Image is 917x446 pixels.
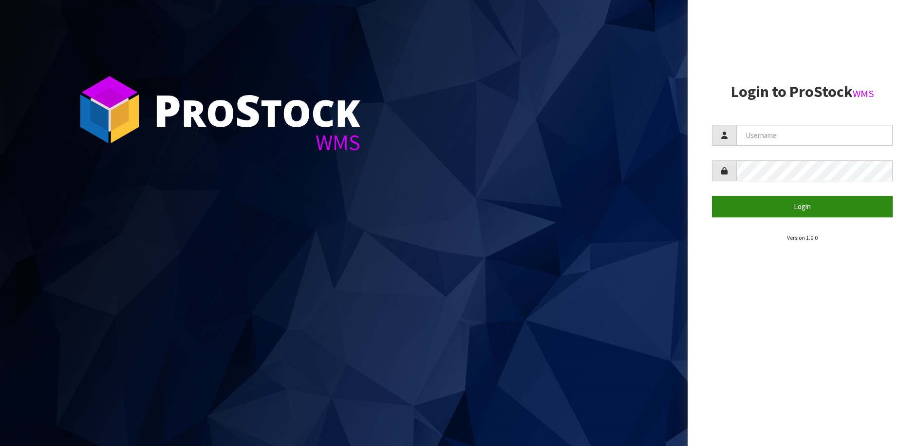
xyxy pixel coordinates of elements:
input: Username [736,125,893,146]
span: P [153,80,181,139]
div: WMS [153,132,360,154]
span: S [235,80,261,139]
h2: Login to ProStock [712,83,893,100]
img: ProStock Cube [73,73,146,146]
div: ro tock [153,88,360,132]
button: Login [712,196,893,217]
small: Version 1.0.0 [787,234,818,241]
small: WMS [853,87,874,100]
